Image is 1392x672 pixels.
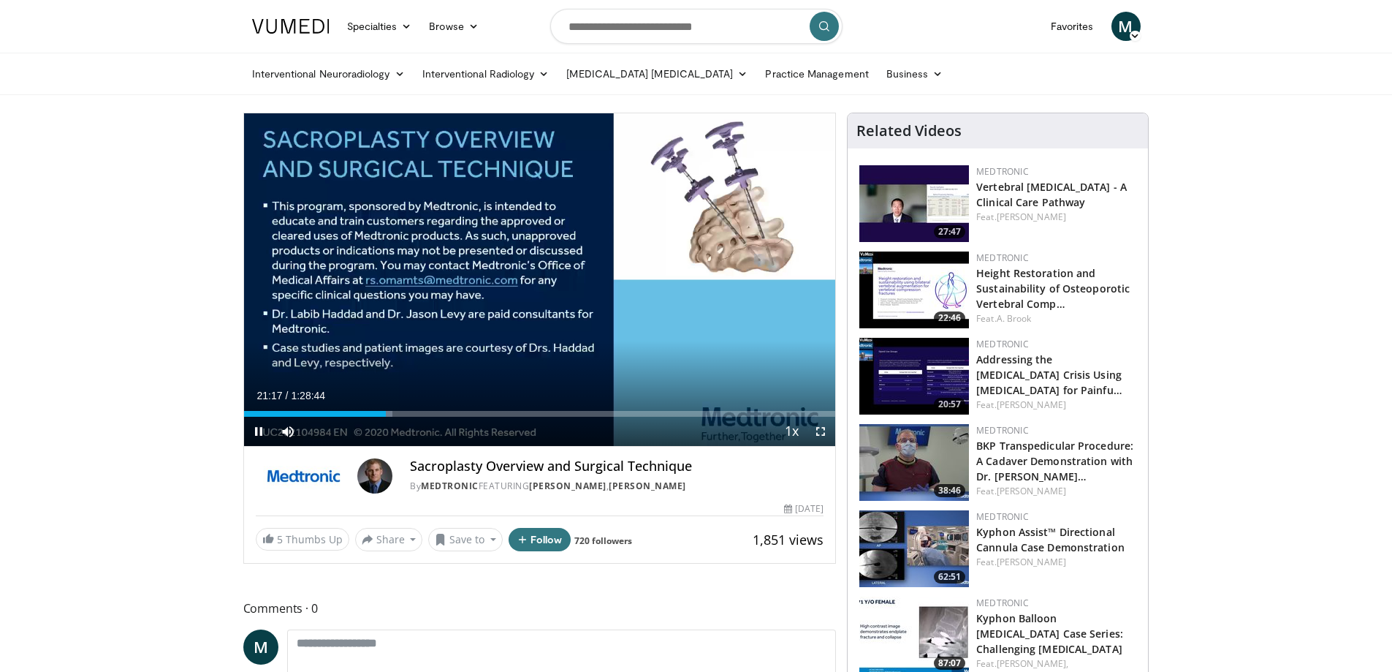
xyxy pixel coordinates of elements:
[277,532,283,546] span: 5
[976,352,1122,397] a: Addressing the [MEDICAL_DATA] Crisis Using [MEDICAL_DATA] for Painfu…
[420,12,487,41] a: Browse
[976,485,1136,498] div: Feat.
[976,165,1029,178] a: Medtronic
[273,417,303,446] button: Mute
[243,630,278,665] a: M
[428,528,503,551] button: Save to
[859,510,969,587] img: 3933a096-3612-4036-b7f0-20ad3a29d1de.150x105_q85_crop-smart_upscale.jpg
[753,531,824,548] span: 1,851 views
[806,417,835,446] button: Fullscreen
[859,424,969,501] img: 3d35e6fd-574b-4cbb-a117-4ba5ac4a33d8.150x105_q85_crop-smart_upscale.jpg
[997,399,1066,411] a: [PERSON_NAME]
[244,113,836,447] video-js: Video Player
[509,528,571,551] button: Follow
[286,390,289,401] span: /
[976,252,1029,264] a: Medtronic
[1111,12,1141,41] a: M
[859,165,969,242] img: 07f3d5e8-2184-4f98-b1ac-8a3f7f06b6b9.150x105_q85_crop-smart_upscale.jpg
[976,424,1029,437] a: Medtronic
[859,338,969,415] img: 7e1a3147-2b54-478f-ad56-84616a56839d.150x105_q85_crop-smart_upscale.jpg
[558,59,756,88] a: [MEDICAL_DATA] [MEDICAL_DATA]
[859,338,969,415] a: 20:57
[976,338,1029,350] a: Medtronic
[976,211,1136,224] div: Feat.
[859,252,969,328] a: 22:46
[878,59,952,88] a: Business
[338,12,421,41] a: Specialties
[976,611,1123,656] a: Kyphon Balloon [MEDICAL_DATA] Case Series: Challenging [MEDICAL_DATA]
[529,480,606,492] a: [PERSON_NAME]
[934,398,965,411] span: 20:57
[421,480,479,492] a: Medtronic
[976,510,1029,523] a: Medtronic
[244,411,836,417] div: Progress Bar
[976,266,1130,311] a: Height Restoration and Sustainability of Osteoporotic Vertebral Comp…
[859,252,969,328] img: 9fb6aae7-3f0f-427f-950b-cfacd14dddea.150x105_q85_crop-smart_upscale.jpg
[976,439,1133,483] a: BKP Transpedicular Procedure: A Cadaver Demonstration with Dr. [PERSON_NAME]…
[934,657,965,670] span: 87:07
[856,122,962,140] h4: Related Videos
[976,525,1125,554] a: Kyphon Assist™ Directional Cannula Case Demonstration
[291,390,325,401] span: 1:28:44
[997,556,1066,568] a: [PERSON_NAME]
[410,480,824,493] div: By FEATURING ,
[756,59,877,88] a: Practice Management
[976,312,1136,325] div: Feat.
[355,528,423,551] button: Share
[976,399,1136,412] div: Feat.
[997,312,1032,325] a: A. Brook
[410,458,824,475] h4: Sacroplasty Overview and Surgical Technique
[257,390,283,401] span: 21:17
[976,556,1136,569] div: Feat.
[256,528,349,551] a: 5 Thumbs Up
[609,480,686,492] a: [PERSON_NAME]
[997,485,1066,497] a: [PERSON_NAME]
[997,211,1066,223] a: [PERSON_NAME]
[859,510,969,587] a: 62:51
[243,59,414,88] a: Interventional Neuroradiology
[997,657,1068,670] a: [PERSON_NAME],
[934,570,965,584] span: 62:51
[1042,12,1103,41] a: Favorites
[934,484,965,497] span: 38:46
[934,312,965,325] span: 22:46
[859,424,969,501] a: 38:46
[784,502,824,516] div: [DATE]
[777,417,806,446] button: Playback Rate
[256,458,352,494] img: Medtronic
[243,599,837,618] span: Comments 0
[252,19,330,34] img: VuMedi Logo
[550,9,843,44] input: Search topics, interventions
[934,225,965,238] span: 27:47
[574,535,632,547] a: 720 followers
[414,59,558,88] a: Interventional Radiology
[357,458,392,494] img: Avatar
[859,165,969,242] a: 27:47
[244,417,273,446] button: Pause
[976,597,1029,609] a: Medtronic
[976,180,1127,209] a: Vertebral [MEDICAL_DATA] - A Clinical Care Pathway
